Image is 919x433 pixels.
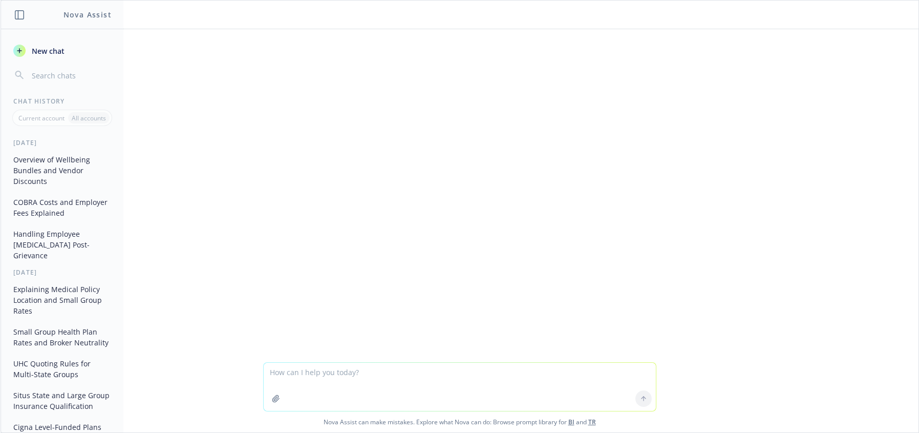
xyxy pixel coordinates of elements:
input: Search chats [30,68,111,83]
button: Overview of Wellbeing Bundles and Vendor Discounts [9,151,115,190]
div: Chat History [1,97,123,106]
button: New chat [9,42,115,60]
span: Nova Assist can make mistakes. Explore what Nova can do: Browse prompt library for and [5,411,914,432]
a: BI [568,418,574,426]
span: New chat [30,46,65,56]
p: All accounts [72,114,106,122]
a: TR [588,418,596,426]
div: [DATE] [1,138,123,147]
div: [DATE] [1,268,123,277]
button: Small Group Health Plan Rates and Broker Neutrality [9,323,115,351]
button: Explaining Medical Policy Location and Small Group Rates [9,281,115,319]
p: Current account [18,114,65,122]
button: Handling Employee [MEDICAL_DATA] Post-Grievance [9,225,115,264]
button: COBRA Costs and Employer Fees Explained [9,194,115,221]
button: Situs State and Large Group Insurance Qualification [9,387,115,415]
h1: Nova Assist [63,9,112,20]
button: UHC Quoting Rules for Multi-State Groups [9,355,115,383]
